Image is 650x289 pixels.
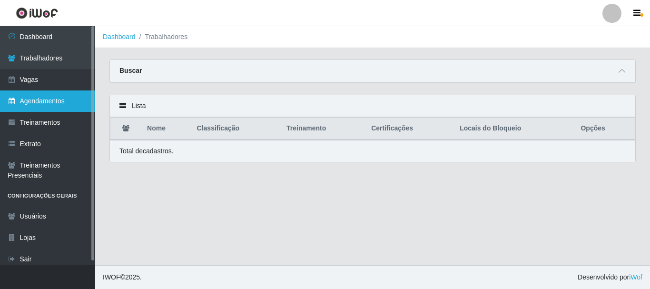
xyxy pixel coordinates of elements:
span: © 2025 . [103,272,142,282]
a: iWof [629,273,642,281]
th: Nome [141,118,191,140]
th: Opções [575,118,635,140]
strong: Buscar [119,67,142,74]
th: Certificações [365,118,454,140]
a: Dashboard [103,33,136,40]
th: Classificação [191,118,281,140]
th: Treinamento [281,118,365,140]
span: Desenvolvido por [578,272,642,282]
li: Trabalhadores [136,32,188,42]
nav: breadcrumb [95,26,650,48]
img: CoreUI Logo [16,7,58,19]
div: Lista [110,95,635,117]
th: Locais do Bloqueio [454,118,575,140]
span: IWOF [103,273,120,281]
p: Total de cadastros. [119,146,174,156]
